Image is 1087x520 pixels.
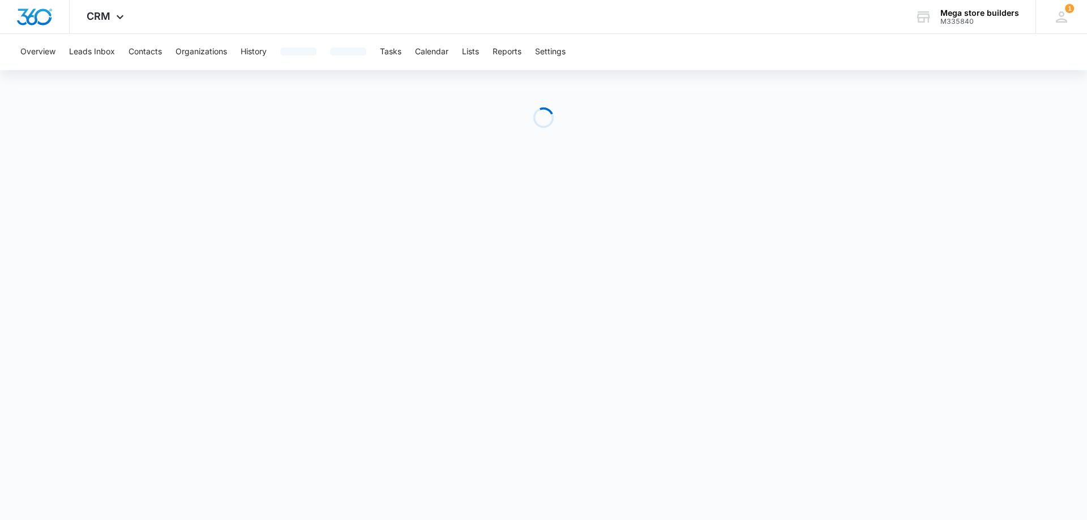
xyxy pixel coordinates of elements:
[462,34,479,70] button: Lists
[176,34,227,70] button: Organizations
[493,34,521,70] button: Reports
[20,34,55,70] button: Overview
[1065,4,1074,13] div: notifications count
[1065,4,1074,13] span: 1
[69,34,115,70] button: Leads Inbox
[380,34,401,70] button: Tasks
[241,34,267,70] button: History
[415,34,448,70] button: Calendar
[940,8,1019,18] div: account name
[129,34,162,70] button: Contacts
[940,18,1019,25] div: account id
[87,10,110,22] span: CRM
[535,34,566,70] button: Settings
